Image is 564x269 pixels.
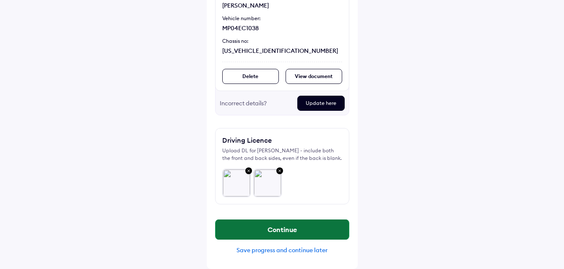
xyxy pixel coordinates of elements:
div: Driving Licence [222,135,272,145]
img: 58b72fd2-70f7-4e8a-889d-2d1b8bdcb7b3 [254,169,281,197]
div: Vehicle number: [222,15,342,22]
div: MP04EC1038 [222,24,342,32]
div: Save progress and continue later [215,246,349,254]
div: View document [286,69,342,84]
div: Upload DL for [PERSON_NAME] - include both the front and back sides, even if the back is blank. [222,147,342,162]
div: [US_VEHICLE_IDENTIFICATION_NUMBER] [222,47,342,55]
img: close-grey-bg.svg [275,166,285,177]
div: Delete [222,69,279,84]
div: Incorrect details? [220,96,291,111]
button: Continue [216,219,349,240]
img: close-grey-bg.svg [244,166,254,177]
img: 12989488-c70d-454a-8a72-668c2b1a2e01 [223,169,250,197]
div: Update here [297,96,345,111]
div: [PERSON_NAME] [222,1,342,10]
div: Chassis no: [222,37,342,45]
